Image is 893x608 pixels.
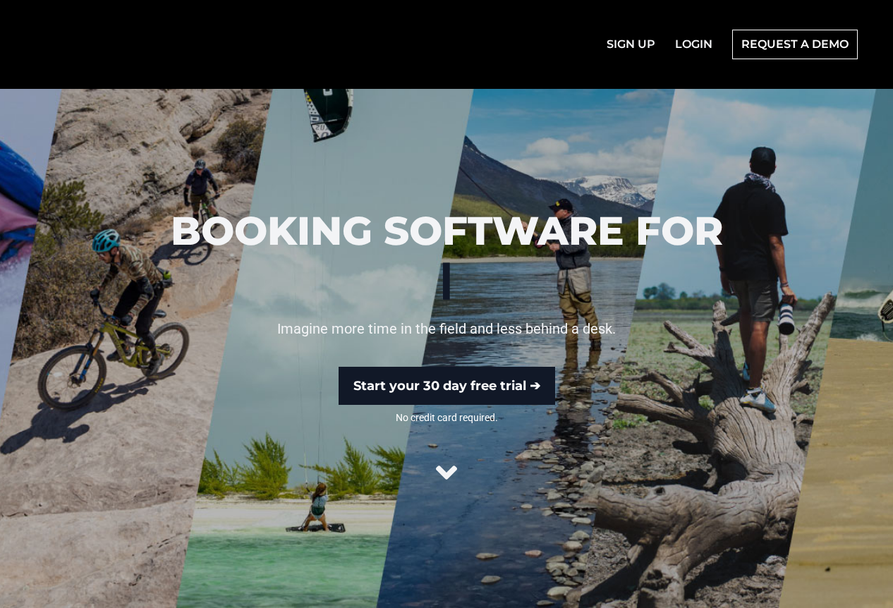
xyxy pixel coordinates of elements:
a: SIGN UP [598,30,664,59]
a: Start your 30 day free trial ➔ [339,367,555,405]
h1: BOOKING SOFTWARE FOR [142,207,752,302]
p: Imagine more time in the field and less behind a desk. [142,319,752,339]
span: | [440,254,453,302]
a: REQUEST A DEMO [732,30,858,59]
span: No credit card required. [142,411,752,425]
a: LOGIN [667,30,721,59]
